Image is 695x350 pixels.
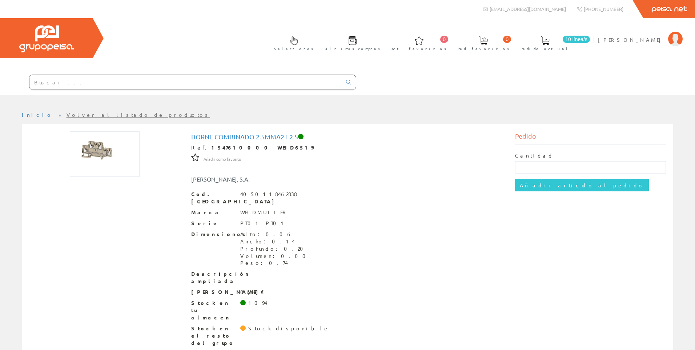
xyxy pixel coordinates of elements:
span: [EMAIL_ADDRESS][DOMAIN_NAME] [490,6,566,12]
a: Inicio [22,111,53,118]
div: WEIDMULLER [240,209,289,216]
div: Peso: 0.74 [240,259,310,267]
div: Pedido [515,131,666,145]
span: [PERSON_NAME] [191,289,235,296]
span: Art. favoritos [391,45,446,52]
span: [PHONE_NUMBER] [584,6,623,12]
span: Ped. favoritos [458,45,509,52]
div: 4050118462838 [240,191,297,198]
span: 0 [503,36,511,43]
span: [PERSON_NAME] [598,36,664,43]
div: Stock disponible [248,325,329,332]
span: 0 [440,36,448,43]
strong: 1547610000 WEID6519 [211,144,314,151]
div: Volumen: 0.00 [240,252,310,260]
div: Profundo: 0.20 [240,245,310,252]
span: Cod. [GEOGRAPHIC_DATA] [191,191,235,205]
div: 0,44 € [240,289,264,296]
span: Marca [191,209,235,216]
div: Alto: 0.06 [240,231,310,238]
img: Foto artículo Borne combinado 2.5mmA2T 2.5 (192x124.67532467532) [70,131,140,177]
a: Últimas compras [317,30,384,55]
span: Dimensiones [191,231,235,238]
div: Ancho: 0.14 [240,238,310,245]
span: 10 línea/s [563,36,590,43]
span: Añadir como favorito [204,156,241,162]
span: Stock en tu almacen [191,299,235,321]
span: Stock en el resto del grupo [191,325,235,347]
a: [PERSON_NAME] [598,30,683,37]
div: [PERSON_NAME], S.A. [186,175,375,183]
a: 10 línea/s Pedido actual [513,30,592,55]
a: Añadir como favorito [204,155,241,162]
div: 1094 [248,299,267,307]
span: Pedido actual [521,45,570,52]
input: Buscar ... [29,75,342,90]
span: Descripción ampliada [191,270,235,285]
img: Grupo Peisa [19,25,74,52]
div: Ref. [191,144,504,151]
span: Selectores [274,45,313,52]
div: PT01 PT01 [240,220,287,227]
input: Añadir artículo al pedido [515,179,649,191]
a: Selectores [267,30,317,55]
h1: Borne combinado 2.5mmA2T 2.5 [191,133,504,140]
a: Volver al listado de productos [67,111,210,118]
span: Serie [191,220,235,227]
span: Últimas compras [325,45,380,52]
label: Cantidad [515,152,554,159]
